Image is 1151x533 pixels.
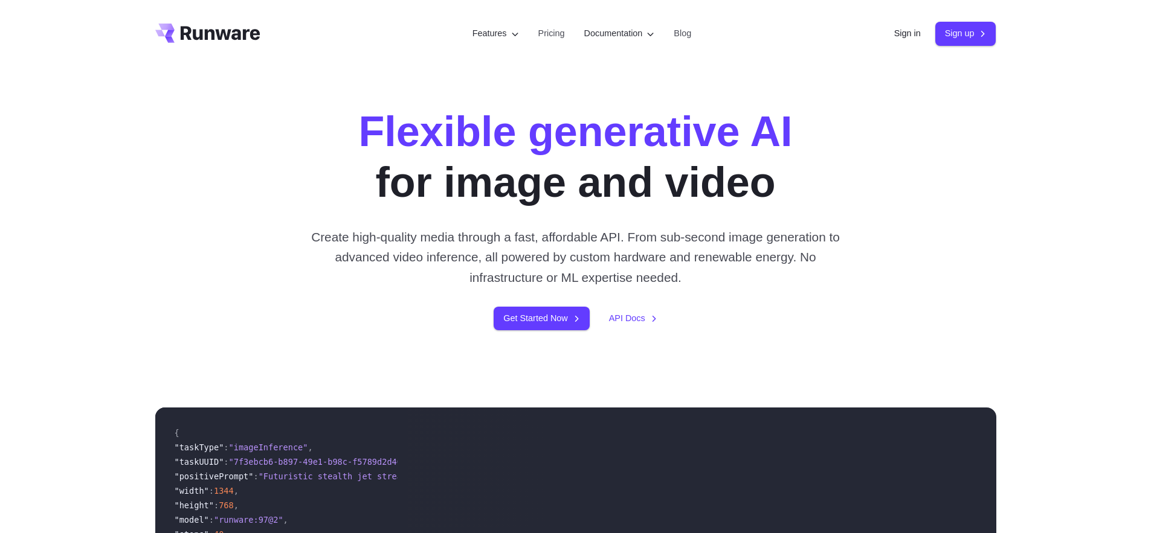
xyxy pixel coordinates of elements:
a: API Docs [609,311,657,325]
span: : [224,442,228,452]
p: Create high-quality media through a fast, affordable API. From sub-second image generation to adv... [306,227,845,287]
span: : [224,457,228,467]
h1: for image and video [358,106,792,208]
strong: Flexible generative AI [358,108,792,155]
span: : [209,515,214,525]
span: , [234,486,239,496]
span: "model" [175,515,209,525]
span: "runware:97@2" [214,515,283,525]
a: Go to / [155,24,260,43]
span: "Futuristic stealth jet streaking through a neon-lit cityscape with glowing purple exhaust" [259,471,709,481]
a: Sign up [935,22,996,45]
span: "taskType" [175,442,224,452]
label: Features [472,27,519,40]
span: , [308,442,312,452]
span: "taskUUID" [175,457,224,467]
a: Pricing [538,27,565,40]
span: "width" [175,486,209,496]
span: "7f3ebcb6-b897-49e1-b98c-f5789d2d40d7" [229,457,417,467]
span: "positivePrompt" [175,471,254,481]
label: Documentation [584,27,655,40]
a: Sign in [894,27,921,40]
span: : [214,500,219,510]
span: , [234,500,239,510]
span: "imageInference" [229,442,308,452]
span: : [209,486,214,496]
span: 768 [219,500,234,510]
a: Get Started Now [494,307,589,330]
a: Blog [674,27,691,40]
span: , [283,515,288,525]
span: 1344 [214,486,234,496]
span: { [175,428,179,438]
span: : [253,471,258,481]
span: "height" [175,500,214,510]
